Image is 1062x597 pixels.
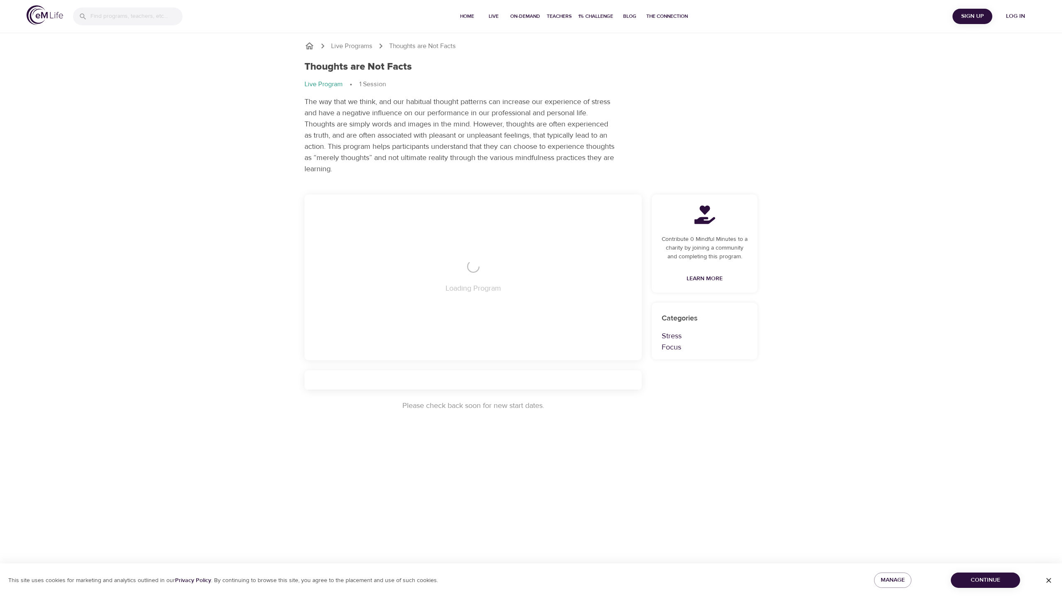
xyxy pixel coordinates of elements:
[446,283,501,294] p: Loading Program
[304,61,412,73] h1: Thoughts are Not Facts
[547,12,572,21] span: Teachers
[662,342,748,353] p: Focus
[999,11,1032,22] span: Log in
[304,96,616,175] p: The way that we think, and our habitual thought patterns can increase our experience of stress an...
[996,9,1035,24] button: Log in
[951,573,1020,588] button: Continue
[457,12,477,21] span: Home
[662,313,748,324] p: Categories
[27,5,63,25] img: logo
[331,41,373,51] a: Live Programs
[359,80,386,89] p: 1 Session
[578,12,613,21] span: 1% Challenge
[484,12,504,21] span: Live
[90,7,183,25] input: Find programs, teachers, etc...
[389,41,456,51] p: Thoughts are Not Facts
[874,573,911,588] button: Manage
[662,235,748,261] p: Contribute 0 Mindful Minutes to a charity by joining a community and completing this program.
[957,575,1013,585] span: Continue
[175,577,211,584] a: Privacy Policy
[304,80,758,90] nav: breadcrumb
[956,11,989,22] span: Sign Up
[304,80,343,89] p: Live Program
[683,271,726,286] a: Learn More
[646,12,688,21] span: The Connection
[662,330,748,342] p: Stress
[881,575,905,585] span: Manage
[620,12,640,21] span: Blog
[510,12,540,21] span: On-Demand
[952,9,992,24] button: Sign Up
[304,400,642,411] p: Please check back soon for new start dates.
[304,41,758,51] nav: breadcrumb
[687,274,723,284] span: Learn More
